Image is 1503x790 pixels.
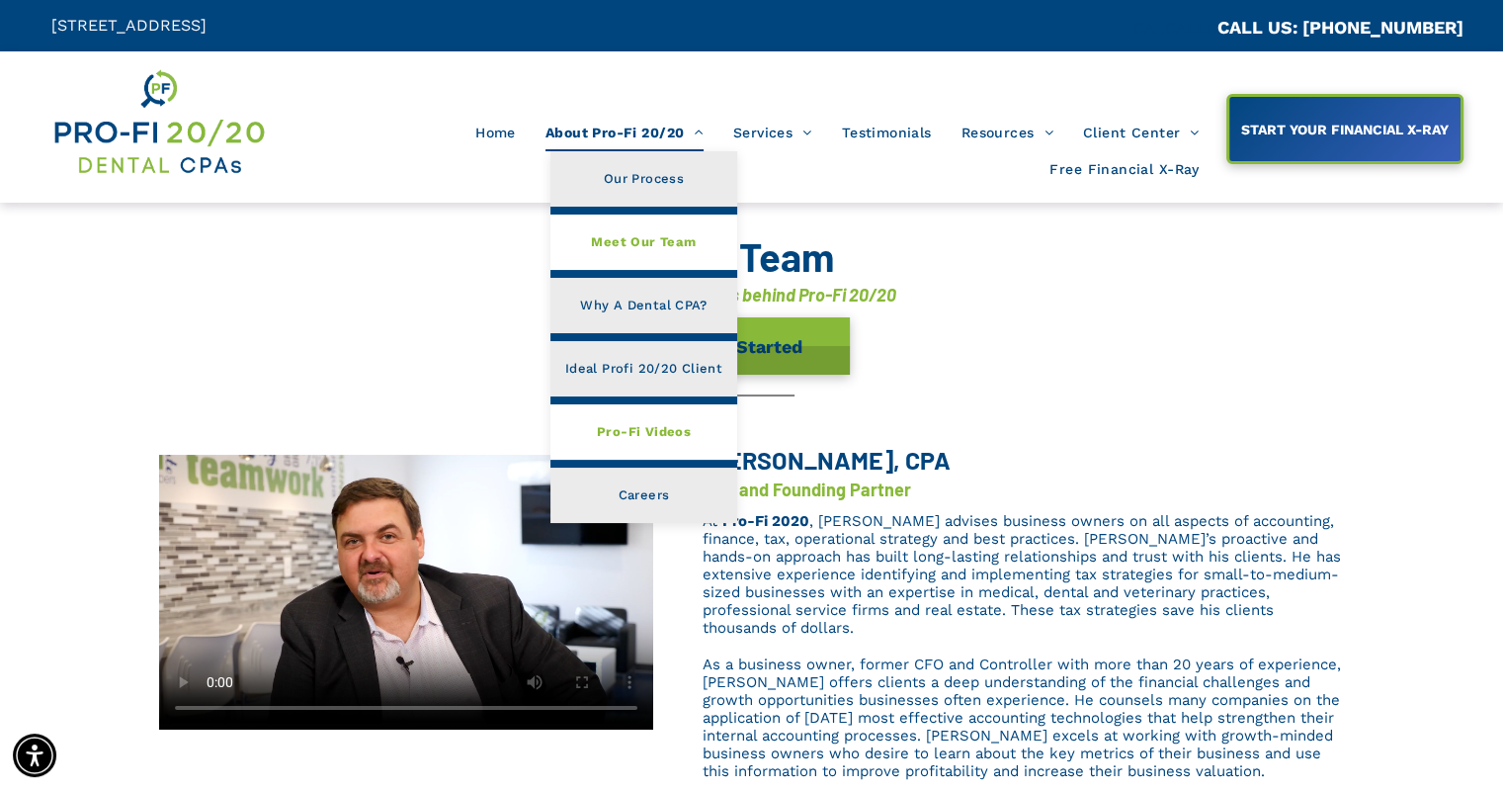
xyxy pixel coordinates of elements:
a: Resources [947,114,1068,151]
a: Services [718,114,827,151]
a: Our Process [550,151,737,207]
a: Pro-Fi 2020 [722,512,809,530]
span: Meet Our Team [591,229,696,255]
a: Careers [550,468,737,523]
font: CEO and Founding Partner [703,479,911,500]
span: Ideal Profi 20/20 Client [565,356,722,382]
span: Get Started [694,326,809,367]
span: Our Process [604,166,684,192]
a: About Pro-Fi 20/20 [531,114,718,151]
a: Ideal Profi 20/20 Client [550,341,737,396]
span: Pro-Fi Videos [597,419,691,445]
div: Accessibility Menu [13,734,56,777]
font: Our Team [670,232,834,280]
a: Client Center [1068,114,1214,151]
span: As a business owner, former CFO and Controller with more than 20 years of experience, [PERSON_NAM... [703,656,1341,780]
font: Meet the experts behind Pro-Fi 20/20 [607,284,896,306]
a: Why A Dental CPA? [550,278,737,333]
span: [STREET_ADDRESS] [51,16,207,35]
a: Pro-Fi Videos [550,404,737,460]
span: , [PERSON_NAME] advises business owners on all aspects of accounting, finance, tax, operational s... [703,512,1341,637]
span: START YOUR FINANCIAL X-RAY [1233,112,1455,147]
span: Why A Dental CPA? [580,293,708,318]
span: CA::CALLC [1133,19,1217,38]
a: Get Started [654,317,850,375]
span: Careers [619,483,670,508]
img: Get Dental CPA Consulting, Bookkeeping, & Bank Loans [51,66,266,178]
a: CALL US: [PHONE_NUMBER] [1217,17,1463,38]
a: START YOUR FINANCIAL X-RAY [1226,94,1463,164]
a: Testimonials [827,114,947,151]
a: Home [460,114,531,151]
span: About Pro-Fi 20/20 [545,114,704,151]
a: Meet Our Team [550,215,737,270]
a: Free Financial X-Ray [1035,151,1213,189]
span: [PERSON_NAME], CPA [703,445,951,475]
